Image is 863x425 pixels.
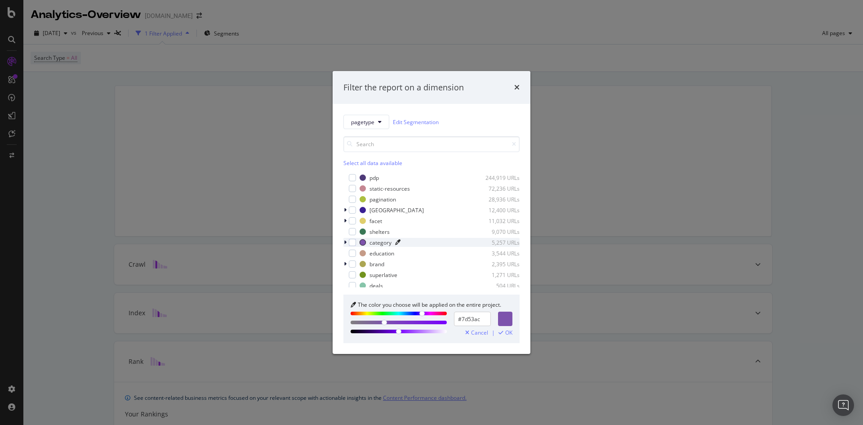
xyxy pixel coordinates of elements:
[369,239,391,246] div: category
[351,118,374,126] span: pagetype
[514,82,520,94] div: times
[505,330,512,336] span: OK
[369,174,379,182] div: pdp
[492,330,495,336] div: |
[343,159,520,167] div: Select all data available
[369,271,397,279] div: superlative
[369,196,396,203] div: pagination
[343,115,389,129] button: pagetype
[369,217,382,225] div: facet
[476,271,520,279] div: 1,271 URLs
[476,217,520,225] div: 11,032 URLs
[369,250,394,257] div: education
[343,82,464,94] div: Filter the report on a dimension
[476,206,520,214] div: 12,400 URLs
[476,228,520,236] div: 9,070 URLs
[369,185,410,192] div: static-resources
[333,71,530,354] div: modal
[476,185,520,192] div: 72,236 URLs
[369,228,390,236] div: shelters
[476,250,520,257] div: 3,544 URLs
[358,302,501,308] div: The color you choose will be applied on the entire project.
[476,174,520,182] div: 244,919 URLs
[471,330,488,336] span: Cancel
[476,260,520,268] div: 2,395 URLs
[832,394,854,416] div: Open Intercom Messenger
[393,117,439,127] a: Edit Segmentation
[343,136,520,152] input: Search
[369,206,424,214] div: [GEOGRAPHIC_DATA]
[476,196,520,203] div: 28,936 URLs
[369,260,384,268] div: brand
[476,239,520,246] div: 5,257 URLs
[369,282,383,290] div: deals
[476,282,520,290] div: 504 URLs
